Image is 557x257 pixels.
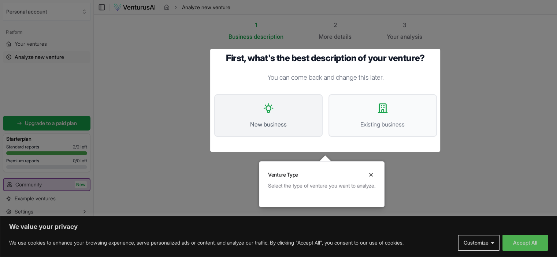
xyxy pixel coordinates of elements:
div: 1 [229,20,283,29]
span: More [319,32,333,41]
button: Close [367,170,375,179]
div: 2 [319,20,352,29]
button: Settings [3,206,90,218]
a: Analyze new venture [3,51,90,63]
button: Accept All [502,235,548,251]
a: Your ventures [3,38,90,50]
span: Analyze new venture [15,53,64,61]
a: CommunityNew [4,179,90,190]
h3: Venture Type [268,171,298,178]
div: Platform [3,26,90,38]
button: Customize [458,235,500,251]
nav: breadcrumb [164,4,230,11]
button: Existing business [328,94,437,137]
p: You can come back and change this later. [214,72,437,83]
h1: First, what's the best description of your venture? [214,53,437,64]
span: Example ventures [15,195,56,202]
span: 2 / 2 left [73,144,87,150]
span: New business [222,120,315,129]
span: details [334,33,352,40]
span: Existing business [337,120,429,129]
a: Upgrade to a paid plan [3,116,90,131]
span: 0 / 0 left [73,158,87,164]
div: Select the type of venture you want to analyze. [268,182,375,189]
p: We value your privacy [9,222,548,231]
span: description [254,33,283,40]
h3: Starter plan [6,135,87,143]
img: logo [113,3,156,12]
span: analysis [400,33,422,40]
span: Standard reports [6,144,39,150]
button: Select an organization [3,3,90,20]
span: Settings [15,208,33,215]
span: Upgrade to a paid plan [25,120,77,127]
a: Example ventures [3,193,90,204]
span: Your [387,32,399,41]
span: Your ventures [15,40,47,48]
span: Community [15,181,42,188]
button: New business [214,94,323,137]
span: New [75,181,87,188]
span: Business [229,32,252,41]
p: We use cookies to enhance your browsing experience, serve personalized ads or content, and analyz... [9,238,404,247]
div: 3 [387,20,422,29]
span: Premium reports [6,158,39,164]
span: Analyze new venture [182,4,230,11]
